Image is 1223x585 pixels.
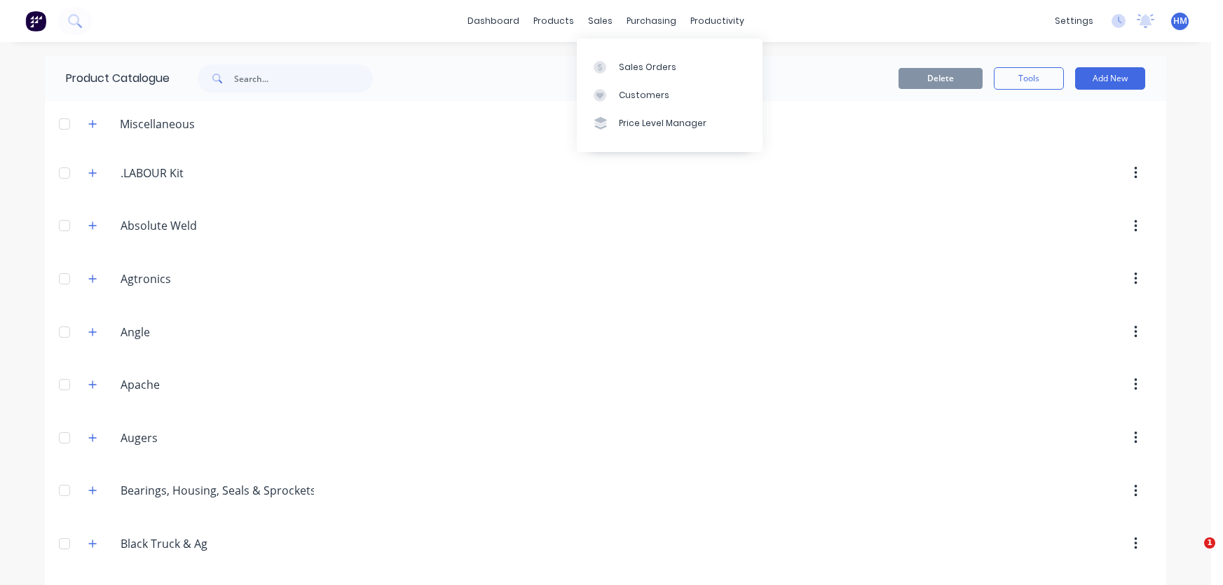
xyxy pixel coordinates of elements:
button: Add New [1075,67,1145,90]
div: Customers [619,89,669,102]
input: Enter category name [121,270,287,287]
input: Enter category name [121,165,287,181]
input: Enter category name [121,535,287,552]
div: productivity [683,11,751,32]
a: Price Level Manager [577,109,763,137]
button: Delete [899,68,983,89]
div: Price Level Manager [619,117,706,130]
div: Miscellaneous [109,116,206,132]
input: Enter category name [121,217,287,234]
div: sales [581,11,620,32]
iframe: Intercom live chat [1175,537,1209,571]
a: dashboard [460,11,526,32]
input: Enter category name [121,482,314,499]
span: HM [1173,15,1187,27]
span: 1 [1204,537,1215,549]
div: Product Catalogue [45,56,170,101]
input: Enter category name [121,324,287,340]
a: Customers [577,81,763,109]
div: products [526,11,581,32]
input: Enter category name [121,429,287,446]
div: settings [1048,11,1100,32]
a: Sales Orders [577,53,763,81]
div: Sales Orders [619,61,676,74]
input: Enter category name [121,376,287,393]
img: Factory [25,11,46,32]
div: purchasing [620,11,683,32]
button: Tools [994,67,1064,90]
input: Search... [234,64,373,92]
